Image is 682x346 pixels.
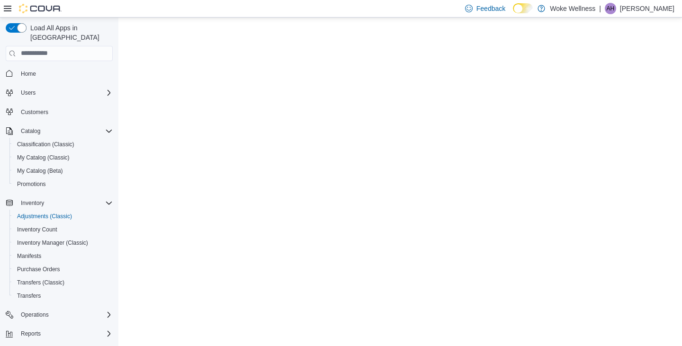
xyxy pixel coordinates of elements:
[17,252,41,260] span: Manifests
[13,277,68,288] a: Transfers (Classic)
[13,178,50,190] a: Promotions
[13,264,64,275] a: Purchase Orders
[17,328,113,339] span: Reports
[17,279,64,286] span: Transfers (Classic)
[13,264,113,275] span: Purchase Orders
[17,328,45,339] button: Reports
[2,86,117,99] button: Users
[17,266,60,273] span: Purchase Orders
[9,210,117,223] button: Adjustments (Classic)
[17,125,44,137] button: Catalog
[21,199,44,207] span: Inventory
[17,309,53,320] button: Operations
[9,263,117,276] button: Purchase Orders
[13,277,113,288] span: Transfers (Classic)
[17,87,39,98] button: Users
[21,127,40,135] span: Catalog
[17,226,57,233] span: Inventory Count
[599,3,601,14] p: |
[605,3,616,14] div: Amanda Hinkle
[513,13,513,14] span: Dark Mode
[17,154,70,161] span: My Catalog (Classic)
[13,165,67,177] a: My Catalog (Beta)
[2,196,117,210] button: Inventory
[620,3,674,14] p: [PERSON_NAME]
[17,309,113,320] span: Operations
[13,290,113,302] span: Transfers
[2,308,117,321] button: Operations
[17,141,74,148] span: Classification (Classic)
[9,138,117,151] button: Classification (Classic)
[9,223,117,236] button: Inventory Count
[21,89,36,97] span: Users
[17,68,113,80] span: Home
[13,178,113,190] span: Promotions
[13,237,113,248] span: Inventory Manager (Classic)
[13,152,73,163] a: My Catalog (Classic)
[550,3,595,14] p: Woke Wellness
[9,289,117,302] button: Transfers
[2,105,117,119] button: Customers
[17,68,40,80] a: Home
[27,23,113,42] span: Load All Apps in [GEOGRAPHIC_DATA]
[13,224,61,235] a: Inventory Count
[13,211,76,222] a: Adjustments (Classic)
[13,139,78,150] a: Classification (Classic)
[2,124,117,138] button: Catalog
[476,4,505,13] span: Feedback
[17,197,113,209] span: Inventory
[17,239,88,247] span: Inventory Manager (Classic)
[513,3,533,13] input: Dark Mode
[13,139,113,150] span: Classification (Classic)
[2,327,117,340] button: Reports
[13,250,113,262] span: Manifests
[9,151,117,164] button: My Catalog (Classic)
[9,164,117,177] button: My Catalog (Beta)
[9,177,117,191] button: Promotions
[17,125,113,137] span: Catalog
[13,165,113,177] span: My Catalog (Beta)
[17,106,52,118] a: Customers
[13,250,45,262] a: Manifests
[13,211,113,222] span: Adjustments (Classic)
[21,311,49,319] span: Operations
[19,4,62,13] img: Cova
[13,237,92,248] a: Inventory Manager (Classic)
[9,236,117,249] button: Inventory Manager (Classic)
[21,330,41,337] span: Reports
[17,197,48,209] button: Inventory
[17,180,46,188] span: Promotions
[9,249,117,263] button: Manifests
[17,213,72,220] span: Adjustments (Classic)
[17,87,113,98] span: Users
[17,167,63,175] span: My Catalog (Beta)
[17,106,113,118] span: Customers
[9,276,117,289] button: Transfers (Classic)
[13,152,113,163] span: My Catalog (Classic)
[17,292,41,300] span: Transfers
[2,67,117,80] button: Home
[21,70,36,78] span: Home
[13,290,45,302] a: Transfers
[13,224,113,235] span: Inventory Count
[21,108,48,116] span: Customers
[607,3,615,14] span: AH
